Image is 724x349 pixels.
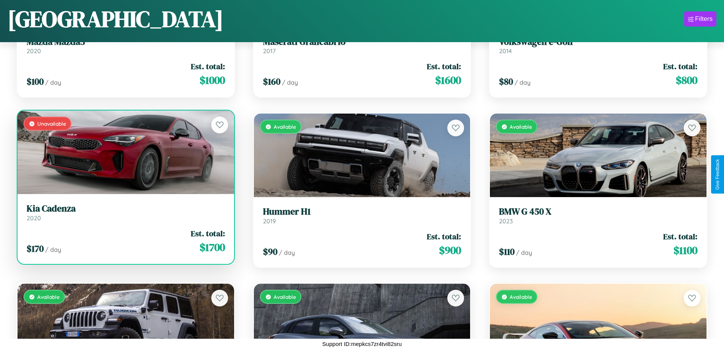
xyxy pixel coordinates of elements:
span: / day [279,249,295,256]
span: 2019 [263,217,276,225]
span: $ 80 [499,75,513,88]
span: Available [37,294,60,300]
a: BMW G 450 X2023 [499,206,697,225]
span: / day [516,249,532,256]
h3: Maserati Grancabrio [263,36,461,47]
span: Available [510,123,532,130]
a: Mazda Mazda32020 [27,36,225,55]
span: $ 110 [499,245,515,258]
span: $ 160 [263,75,280,88]
span: Available [510,294,532,300]
span: Est. total: [191,61,225,72]
h1: [GEOGRAPHIC_DATA] [8,3,223,35]
a: Maserati Grancabrio2017 [263,36,461,55]
div: Give Feedback [715,159,720,190]
span: / day [45,246,61,253]
span: Est. total: [663,61,697,72]
span: / day [282,79,298,86]
h3: BMW G 450 X [499,206,697,217]
span: $ 90 [263,245,277,258]
a: Volkswagen e-Golf2014 [499,36,697,55]
button: Filters [684,11,716,27]
span: Est. total: [663,231,697,242]
span: $ 100 [27,75,44,88]
a: Hummer H12019 [263,206,461,225]
span: 2020 [27,47,41,55]
span: $ 170 [27,242,44,255]
a: Kia Cadenza2020 [27,203,225,222]
h3: Hummer H1 [263,206,461,217]
span: 2020 [27,214,41,222]
span: Est. total: [427,61,461,72]
span: 2014 [499,47,512,55]
span: / day [515,79,531,86]
h3: Kia Cadenza [27,203,225,214]
span: $ 800 [676,73,697,88]
span: / day [45,79,61,86]
span: $ 1000 [200,73,225,88]
span: $ 1600 [435,73,461,88]
span: $ 1100 [673,243,697,258]
p: Support ID: mepkcs7zr4tvi82sru [322,339,402,349]
span: $ 900 [439,243,461,258]
span: 2023 [499,217,513,225]
h3: Volkswagen e-Golf [499,36,697,47]
span: Est. total: [191,228,225,239]
span: $ 1700 [200,240,225,255]
div: Filters [695,15,713,23]
span: Available [274,123,296,130]
span: Est. total: [427,231,461,242]
span: 2017 [263,47,276,55]
h3: Mazda Mazda3 [27,36,225,47]
span: Unavailable [37,120,66,127]
span: Available [274,294,296,300]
